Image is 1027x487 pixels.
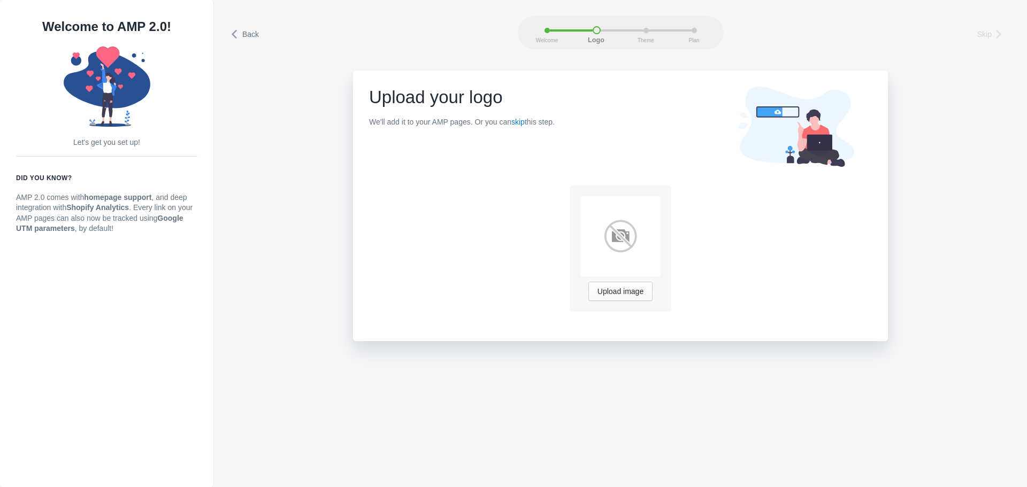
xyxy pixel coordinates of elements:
p: AMP 2.0 comes with , and deep integration with . Every link on your AMP pages can also now be tra... [16,192,197,234]
button: Upload image [588,282,653,301]
iframe: Drift Widget Chat Controller [974,434,1014,474]
h1: Upload your logo [369,87,555,108]
span: Theme [633,37,660,43]
h6: Did you know? [16,173,197,183]
img: no-image-available.png [580,196,661,276]
span: Upload image [597,288,643,296]
span: Logo [583,37,610,44]
h1: Welcome to AMP 2.0! [16,16,197,37]
strong: Shopify Analytics [66,203,129,212]
p: Let's get you set up! [16,137,197,148]
a: Skip [977,26,1008,41]
p: We'll add it to your AMP pages. Or you can this step. [369,117,555,128]
strong: homepage support [84,193,151,202]
strong: Google UTM parameters [16,214,183,233]
a: skip [511,118,525,126]
span: Plan [681,37,708,43]
span: Back [242,29,259,40]
span: Skip [977,29,992,40]
span: Welcome [534,37,561,43]
a: Back [230,26,260,41]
